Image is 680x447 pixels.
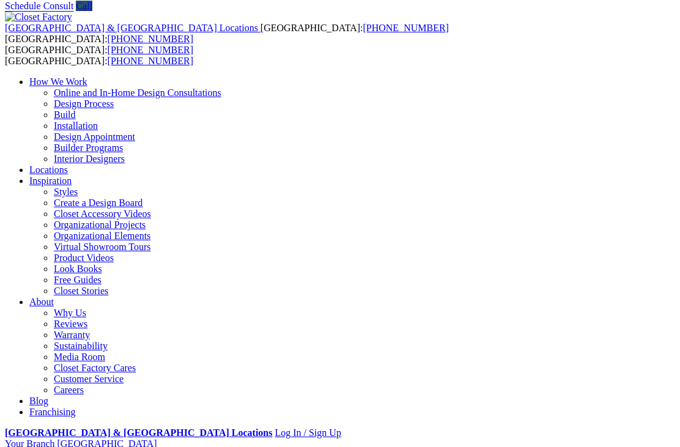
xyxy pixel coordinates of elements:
a: Schedule Consult [5,1,73,11]
a: Call [76,1,92,11]
a: [PHONE_NUMBER] [108,34,193,44]
a: Organizational Projects [54,220,146,230]
a: [PHONE_NUMBER] [363,23,448,33]
a: Virtual Showroom Tours [54,242,151,252]
a: About [29,297,54,307]
a: Online and In-Home Design Consultations [54,87,221,98]
a: Styles [54,187,78,197]
a: Product Videos [54,253,114,263]
a: Customer Service [54,374,124,384]
span: [GEOGRAPHIC_DATA]: [GEOGRAPHIC_DATA]: [5,45,193,66]
a: Create a Design Board [54,198,142,208]
a: Inspiration [29,175,72,186]
a: Closet Factory Cares [54,363,136,373]
a: Warranty [54,330,90,340]
a: Closet Stories [54,286,108,296]
a: Interior Designers [54,153,125,164]
img: Closet Factory [5,12,72,23]
a: Organizational Elements [54,231,150,241]
span: [GEOGRAPHIC_DATA] & [GEOGRAPHIC_DATA] Locations [5,23,258,33]
a: Careers [54,385,84,395]
a: Why Us [54,308,86,318]
a: Installation [54,120,98,131]
a: Locations [29,164,68,175]
a: Log In / Sign Up [275,427,341,438]
a: How We Work [29,76,87,87]
a: Design Process [54,98,114,109]
a: Media Room [54,352,105,362]
a: Franchising [29,407,76,417]
a: Reviews [54,319,87,329]
span: [GEOGRAPHIC_DATA]: [GEOGRAPHIC_DATA]: [5,23,449,44]
a: Sustainability [54,341,108,351]
a: Builder Programs [54,142,123,153]
a: Design Appointment [54,131,135,142]
a: Closet Accessory Videos [54,209,151,219]
a: Free Guides [54,275,102,285]
a: Build [54,109,76,120]
a: [GEOGRAPHIC_DATA] & [GEOGRAPHIC_DATA] Locations [5,23,261,33]
a: [GEOGRAPHIC_DATA] & [GEOGRAPHIC_DATA] Locations [5,427,272,438]
a: [PHONE_NUMBER] [108,56,193,66]
a: Look Books [54,264,102,274]
a: [PHONE_NUMBER] [108,45,193,55]
a: Blog [29,396,48,406]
